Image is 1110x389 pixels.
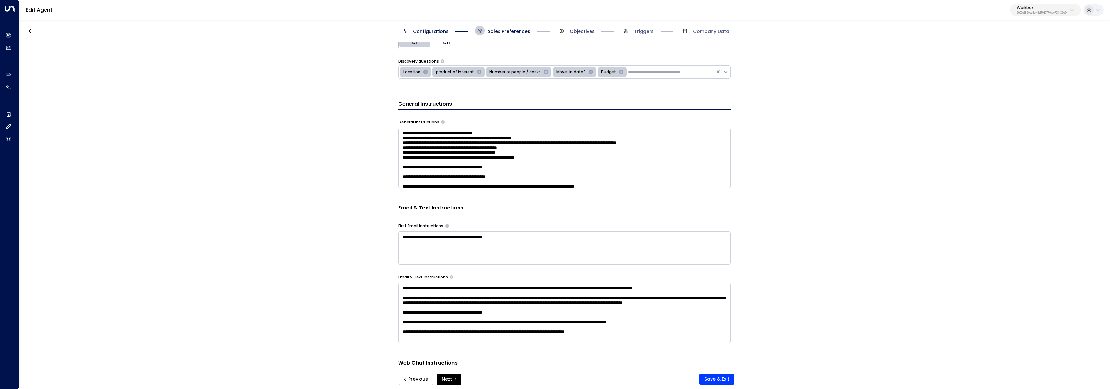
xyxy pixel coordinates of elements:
span: Configurations [413,28,449,34]
label: General Instructions [398,119,439,125]
span: Objectives [570,28,595,34]
div: Location [401,68,421,76]
div: Budget [599,68,617,76]
div: product of interest [434,68,475,76]
h3: Email & Text Instructions [398,204,731,213]
div: Move-in date? [554,68,587,76]
button: Select the types of questions the agent should use to engage leads in initial emails. These help ... [441,59,444,63]
span: Triggers [634,28,654,34]
div: Remove Location [421,68,430,76]
div: Platform [398,35,463,49]
button: Provide any specific instructions you want the agent to follow only when responding to leads via ... [450,275,453,279]
h3: General Instructions [398,100,731,110]
button: Save & Exit [699,374,734,385]
button: Specify instructions for the agent's first email only, such as introductory content, special offe... [445,224,449,228]
label: Discovery questions [398,58,439,64]
div: Remove Move-in date? [587,68,595,76]
label: First Email Instructions [398,223,443,229]
button: Previous [399,374,433,385]
div: Remove Budget [617,68,625,76]
div: Remove Number of people / desks [542,68,550,76]
p: 5907e685-ac3d-4b15-8777-6be708435e94 [1017,12,1068,14]
span: Sales Preferences [488,28,530,34]
button: Off [430,36,463,49]
div: Remove product of interest [475,68,483,76]
p: Workbox [1017,6,1068,10]
label: Email & Text Instructions [398,274,448,280]
button: Provide any specific instructions you want the agent to follow when responding to leads. This app... [441,120,445,124]
span: Company Data [693,28,729,34]
h3: Web Chat Instructions [398,359,731,368]
button: Next [437,374,461,385]
button: On [399,36,431,49]
a: Edit Agent [26,6,53,14]
div: Number of people / desks [488,68,542,76]
button: Workbox5907e685-ac3d-4b15-8777-6be708435e94 [1010,4,1081,16]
